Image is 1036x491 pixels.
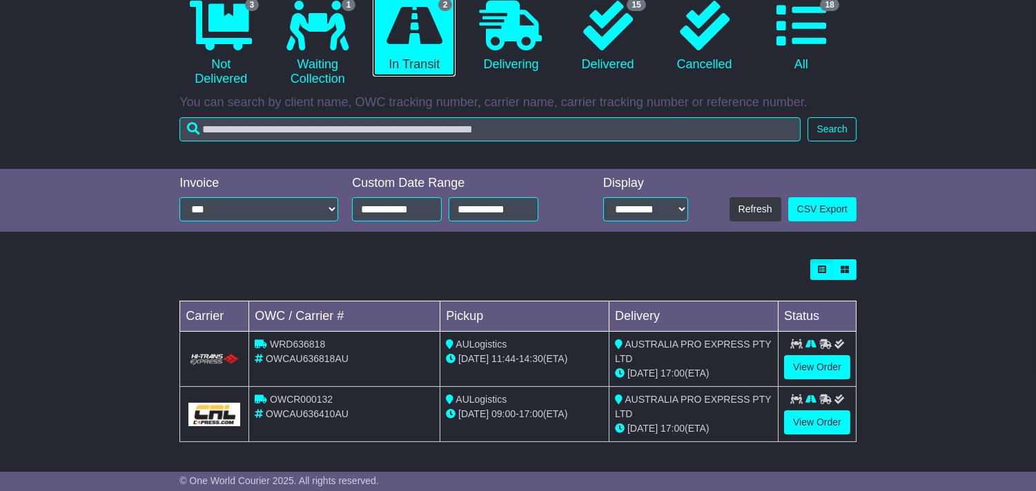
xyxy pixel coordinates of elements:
[519,408,543,419] span: 17:00
[627,423,658,434] span: [DATE]
[615,366,772,381] div: (ETA)
[603,176,688,191] div: Display
[179,176,338,191] div: Invoice
[784,355,850,379] a: View Order
[270,339,325,350] span: WRD636818
[188,353,240,366] img: HiTrans.png
[808,117,856,141] button: Search
[788,197,857,221] a: CSV Export
[456,339,507,350] span: AULogistics
[440,301,609,332] td: Pickup
[609,301,779,332] td: Delivery
[180,301,249,332] td: Carrier
[661,368,685,379] span: 17:00
[491,408,516,419] span: 09:00
[446,407,603,421] div: - (ETA)
[456,394,507,405] span: AULogistics
[519,353,543,364] span: 14:30
[730,197,781,221] button: Refresh
[661,423,685,434] span: 17:00
[615,339,771,364] span: AUSTRALIA PRO EXPRESS PTY LTD
[446,352,603,366] div: - (ETA)
[784,410,850,434] a: View Order
[352,176,569,191] div: Custom Date Range
[458,353,489,364] span: [DATE]
[179,95,857,110] p: You can search by client name, OWC tracking number, carrier name, carrier tracking number or refe...
[627,368,658,379] span: [DATE]
[266,408,349,419] span: OWCAU636410AU
[270,394,333,405] span: OWCR000132
[188,403,240,426] img: GetCarrierServiceLogo
[779,301,857,332] td: Status
[249,301,440,332] td: OWC / Carrier #
[615,394,771,419] span: AUSTRALIA PRO EXPRESS PTY LTD
[179,475,379,486] span: © One World Courier 2025. All rights reserved.
[266,353,349,364] span: OWCAU636818AU
[458,408,489,419] span: [DATE]
[491,353,516,364] span: 11:44
[615,421,772,436] div: (ETA)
